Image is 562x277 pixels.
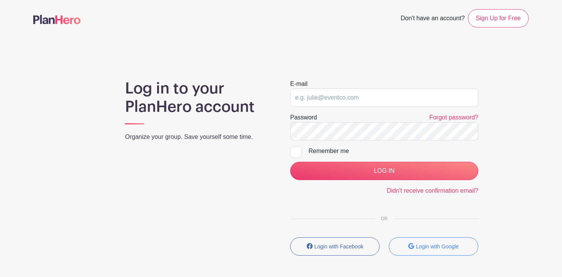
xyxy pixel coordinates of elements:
div: Remember me [309,147,478,156]
a: Forgot password? [429,114,478,121]
p: Organize your group. Save yourself some time. [125,132,272,142]
a: Didn't receive confirmation email? [387,187,478,194]
small: Login with Google [416,243,459,250]
h1: Log in to your PlanHero account [125,79,272,116]
button: Login with Facebook [290,237,380,256]
span: OR [375,216,394,221]
img: logo-507f7623f17ff9eddc593b1ce0a138ce2505c220e1c5a4e2b4648c50719b7d32.svg [33,15,81,24]
label: Password [290,113,317,122]
button: Login with Google [389,237,478,256]
input: e.g. julie@eventco.com [290,89,478,107]
input: LOG IN [290,162,478,180]
small: Login with Facebook [314,243,363,250]
span: Don't have an account? [401,11,465,27]
a: Sign Up for Free [468,9,529,27]
label: E-mail [290,79,307,89]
